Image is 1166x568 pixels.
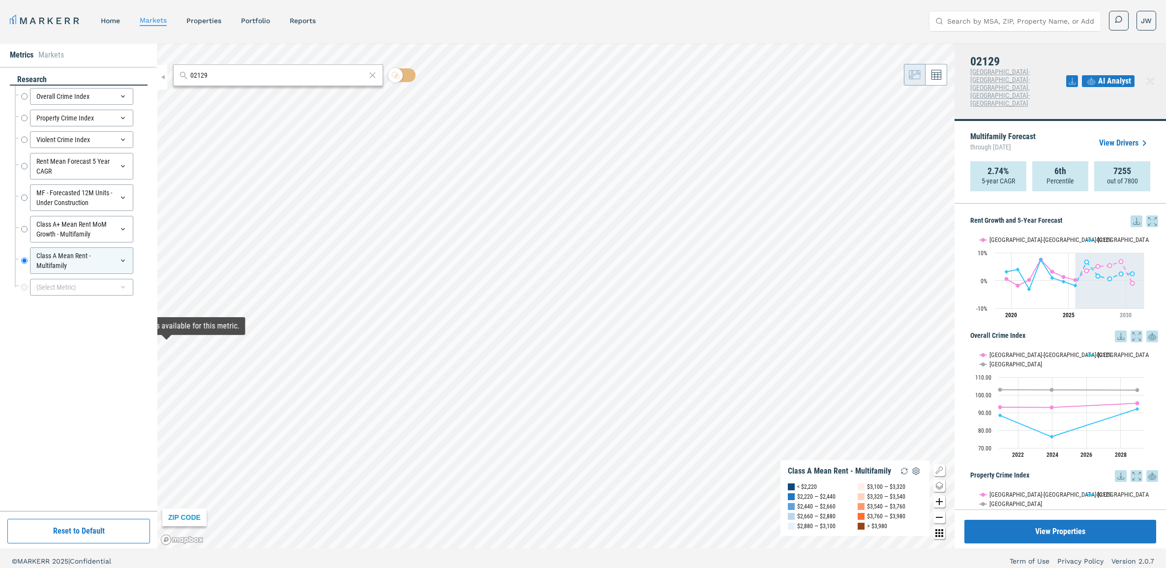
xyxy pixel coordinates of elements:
[975,374,991,381] text: 110.00
[1136,407,1139,411] path: Thursday, 14 Dec, 16:00, 92.035949. 02129.
[10,14,81,28] a: MARKERR
[1046,451,1058,458] text: 2024
[1111,556,1154,566] a: Version 2.0.7
[30,153,133,179] div: Rent Mean Forecast 5 Year CAGR
[797,521,836,531] div: $2,880 — $3,100
[52,557,70,565] span: 2025 |
[970,342,1158,465] div: Overall Crime Index. Highcharts interactive chart.
[1119,272,1123,276] path: Sunday, 29 Jul, 17:00, 2.4. 02129.
[947,11,1095,31] input: Search by MSA, ZIP, Property Name, or Address
[101,17,120,25] a: home
[788,466,891,476] div: Class A Mean Rent - Multifamily
[970,227,1158,326] div: Rent Growth and 5-Year Forecast. Highcharts interactive chart.
[970,470,1158,482] h5: Property Crime Index
[970,215,1158,227] h5: Rent Growth and 5-Year Forecast
[980,500,1000,508] button: Show USA
[157,43,955,548] canvas: Map
[30,184,133,211] div: MF - Forecasted 12M Units - Under Construction
[933,464,945,476] button: Show/Hide Legend Map Button
[1120,312,1132,319] tspan: 2030
[1005,312,1017,319] tspan: 2020
[1098,75,1131,87] span: AI Analyst
[1136,11,1156,30] button: JW
[1107,176,1138,186] p: out of 7800
[1005,277,1009,281] path: Monday, 29 Jul, 17:00, 0.58. Boston-Cambridge-Newton, MA-NH.
[93,321,239,331] div: Map Tooltip Content
[186,17,221,25] a: properties
[1050,276,1054,280] path: Saturday, 29 Jul, 17:00, 0.94. 02129.
[30,216,133,242] div: Class A+ Mean Rent MoM Growth - Multifamily
[970,342,1149,465] svg: Interactive chart
[1050,405,1054,409] path: Thursday, 14 Dec, 16:00, 92.9115675582654. Boston-Cambridge-Newton, MA-NH.
[975,392,991,399] text: 100.00
[30,131,133,148] div: Violent Crime Index
[989,500,1042,508] text: [GEOGRAPHIC_DATA]
[1099,137,1150,149] a: View Drivers
[933,527,945,539] button: Other options map button
[987,166,1009,176] strong: 2.74%
[964,520,1156,543] button: View Properties
[1046,176,1074,186] p: Percentile
[190,70,365,81] input: Search by MSA or ZIP Code
[290,17,316,25] a: reports
[1039,258,1043,262] path: Friday, 29 Jul, 17:00, 7.49. 02129.
[933,480,945,492] button: Change style map button
[910,465,922,477] img: Settings
[1074,283,1077,287] path: Tuesday, 29 Jul, 17:00, -1.8. 02129.
[898,465,910,477] img: Reload Legend
[1136,388,1139,392] path: Thursday, 14 Dec, 16:00, 102.697279. USA.
[1085,260,1135,280] g: 02129, line 4 of 4 with 5 data points.
[1119,260,1123,264] path: Sunday, 29 Jul, 17:00, 6.85. Boston-Cambridge-Newton, MA-NH.
[970,55,1066,68] h4: 02129
[1096,265,1100,269] path: Thursday, 29 Jul, 17:00, 5.08. Boston-Cambridge-Newton, MA-NH.
[797,511,836,521] div: $2,660 — $2,880
[30,110,133,126] div: Property Crime Index
[989,360,1042,368] text: [GEOGRAPHIC_DATA]
[797,492,836,502] div: $2,220 — $2,440
[1113,166,1131,176] strong: 7255
[797,502,836,511] div: $2,440 — $2,660
[12,557,17,565] span: ©
[30,88,133,105] div: Overall Crime Index
[982,176,1015,186] p: 5-year CAGR
[867,482,905,492] div: $3,100 — $3,320
[1108,264,1112,268] path: Saturday, 29 Jul, 17:00, 5.38. Boston-Cambridge-Newton, MA-NH.
[1050,435,1054,439] path: Thursday, 14 Dec, 16:00, 76.370509. 02129.
[10,49,33,61] li: Metrics
[1016,284,1020,288] path: Wednesday, 29 Jul, 17:00, -1.83. Boston-Cambridge-Newton, MA-NH.
[867,521,887,531] div: > $3,980
[1131,271,1135,275] path: Monday, 29 Jul, 17:00, 2.45. 02129.
[30,247,133,274] div: Class A Mean Rent - Multifamily
[1087,491,1112,499] button: Show 02129
[1027,287,1031,291] path: Thursday, 29 Jul, 17:00, -3.16. 02129.
[978,427,991,434] text: 80.00
[933,496,945,508] button: Zoom in map button
[1010,556,1049,566] a: Term of Use
[1131,281,1135,285] path: Monday, 29 Jul, 17:00, -0.99. Boston-Cambridge-Newton, MA-NH.
[970,68,1030,107] span: [GEOGRAPHIC_DATA]-[GEOGRAPHIC_DATA]-[GEOGRAPHIC_DATA], [GEOGRAPHIC_DATA]-[GEOGRAPHIC_DATA]
[38,49,64,61] li: Markets
[140,16,167,24] a: markets
[1108,277,1112,281] path: Saturday, 29 Jul, 17:00, 0.63. 02129.
[970,227,1149,326] svg: Interactive chart
[160,534,204,545] a: Mapbox logo
[1136,401,1139,405] path: Thursday, 14 Dec, 16:00, 95.2881158427883. Boston-Cambridge-Newton, MA-NH.
[998,405,1002,409] path: Monday, 14 Dec, 16:00, 93.0242268453867. Boston-Cambridge-Newton, MA-NH.
[970,330,1158,342] h5: Overall Crime Index
[10,74,148,86] div: research
[162,508,207,526] div: ZIP CODE
[981,278,987,285] text: 0%
[980,351,1076,359] button: Show Boston-Cambridge-Newton, MA-NH
[1016,268,1020,271] path: Wednesday, 29 Jul, 17:00, 3.97. 02129.
[980,491,1076,499] button: Show Boston-Cambridge-Newton, MA-NH
[867,502,905,511] div: $3,540 — $3,760
[1062,279,1066,283] path: Monday, 29 Jul, 17:00, -0.38. 02129.
[1087,351,1112,359] button: Show 02129
[1005,269,1009,273] path: Monday, 29 Jul, 17:00, 3.15. 02129.
[1087,236,1112,244] button: Show 02129
[17,557,52,565] span: MARKERR
[30,279,133,296] div: (Select Metric)
[1050,388,1054,392] path: Thursday, 14 Dec, 16:00, 102.85286. USA.
[970,141,1036,153] span: through [DATE]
